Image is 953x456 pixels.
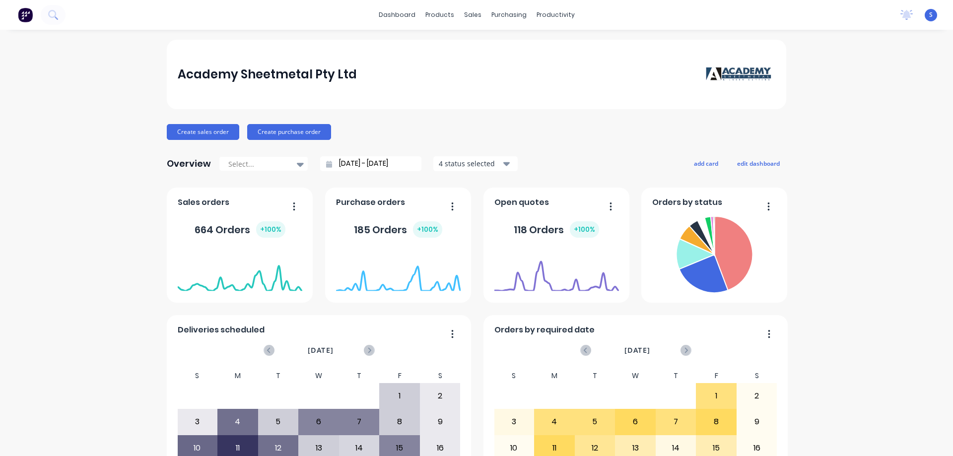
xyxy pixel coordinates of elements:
[167,154,211,174] div: Overview
[433,156,518,171] button: 4 status selected
[380,409,419,434] div: 8
[737,384,777,408] div: 2
[494,409,534,434] div: 3
[259,409,298,434] div: 5
[298,369,339,383] div: W
[534,369,575,383] div: M
[929,10,933,19] span: S
[256,221,285,238] div: + 100 %
[374,7,420,22] a: dashboard
[486,7,532,22] div: purchasing
[575,369,615,383] div: T
[652,196,722,208] span: Orders by status
[656,369,696,383] div: T
[696,384,736,408] div: 1
[413,221,442,238] div: + 100 %
[420,7,459,22] div: products
[656,409,696,434] div: 7
[494,324,595,336] span: Orders by required date
[18,7,33,22] img: Factory
[354,221,442,238] div: 185 Orders
[218,409,258,434] div: 4
[420,409,460,434] div: 9
[514,221,599,238] div: 118 Orders
[247,124,331,140] button: Create purchase order
[439,158,501,169] div: 4 status selected
[178,409,217,434] div: 3
[696,369,737,383] div: F
[535,409,574,434] div: 4
[178,65,357,84] div: Academy Sheetmetal Pty Ltd
[706,67,775,82] img: Academy Sheetmetal Pty Ltd
[420,369,461,383] div: S
[258,369,299,383] div: T
[494,369,535,383] div: S
[737,369,777,383] div: S
[177,369,218,383] div: S
[178,196,229,208] span: Sales orders
[575,409,615,434] div: 5
[615,369,656,383] div: W
[737,409,777,434] div: 9
[299,409,339,434] div: 6
[336,196,405,208] span: Purchase orders
[459,7,486,22] div: sales
[380,384,419,408] div: 1
[420,384,460,408] div: 2
[167,124,239,140] button: Create sales order
[615,409,655,434] div: 6
[731,157,786,170] button: edit dashboard
[308,345,334,356] span: [DATE]
[494,196,549,208] span: Open quotes
[217,369,258,383] div: M
[687,157,725,170] button: add card
[532,7,580,22] div: productivity
[339,369,380,383] div: T
[696,409,736,434] div: 8
[624,345,650,356] span: [DATE]
[195,221,285,238] div: 664 Orders
[570,221,599,238] div: + 100 %
[340,409,379,434] div: 7
[379,369,420,383] div: F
